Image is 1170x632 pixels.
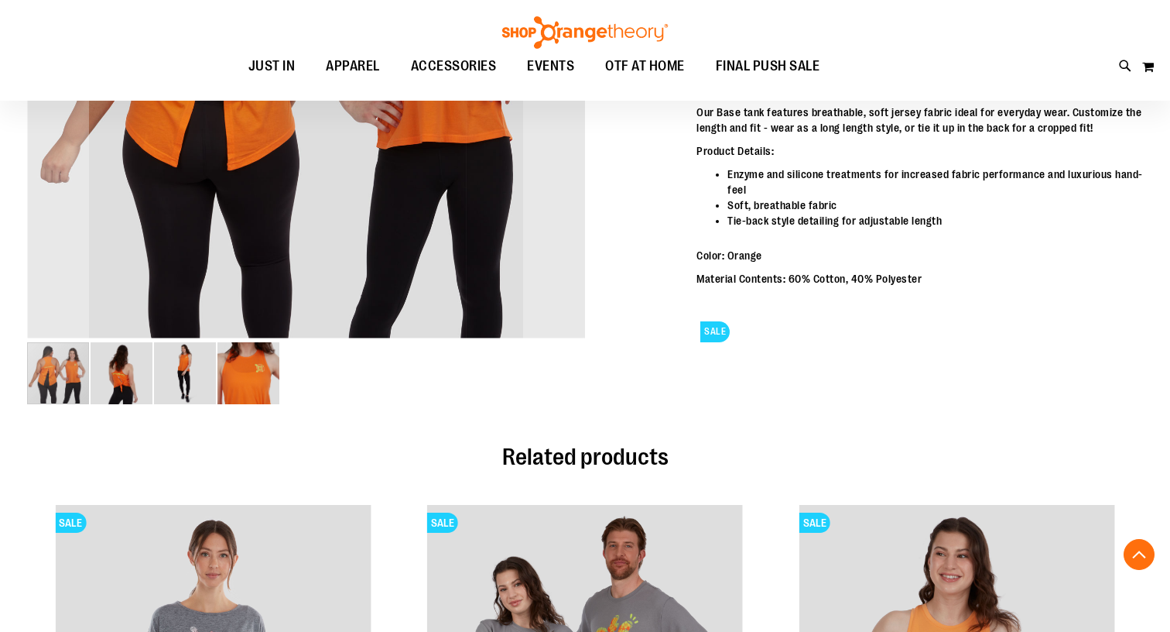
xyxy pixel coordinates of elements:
[696,105,1143,136] p: Our Base tank features breathable, soft jersey fabric ideal for everyday wear. Customize the leng...
[233,49,311,84] a: JUST IN
[154,341,217,406] div: image 3 of 4
[696,143,1143,159] p: Product Details:
[91,341,154,406] div: image 2 of 4
[696,248,1143,263] p: Color: Orange
[217,342,279,404] img: Alternate image #3 for 1532338
[605,49,685,84] span: OTF AT HOME
[154,342,216,404] img: Alternate image #2 for 1532338
[217,341,279,406] div: image 4 of 4
[727,167,1143,197] li: Enzyme and silicone treatments for increased fabric performance and luxurious hand-feel
[727,197,1143,213] li: Soft, breathable fabric
[427,513,458,533] span: SALE
[511,49,590,84] a: EVENTS
[310,49,395,84] a: APPAREL
[700,321,730,342] span: SALE
[727,213,1143,228] li: Tie-back style detailing for adjustable length
[395,49,512,84] a: ACCESSORIES
[502,444,669,470] span: Related products
[326,49,380,84] span: APPAREL
[55,513,86,533] span: SALE
[91,342,152,404] img: Alternate image #1 for 1532338
[696,271,1143,287] p: Material Contents: 60% Cotton, 40% Polyester
[590,49,700,84] a: OTF AT HOME
[411,49,497,84] span: ACCESSORIES
[700,49,836,84] a: FINAL PUSH SALE
[716,49,820,84] span: FINAL PUSH SALE
[500,16,670,49] img: Shop Orangetheory
[527,49,574,84] span: EVENTS
[27,341,91,406] div: image 1 of 4
[799,513,830,533] span: SALE
[248,49,296,84] span: JUST IN
[1124,539,1155,570] button: Back To Top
